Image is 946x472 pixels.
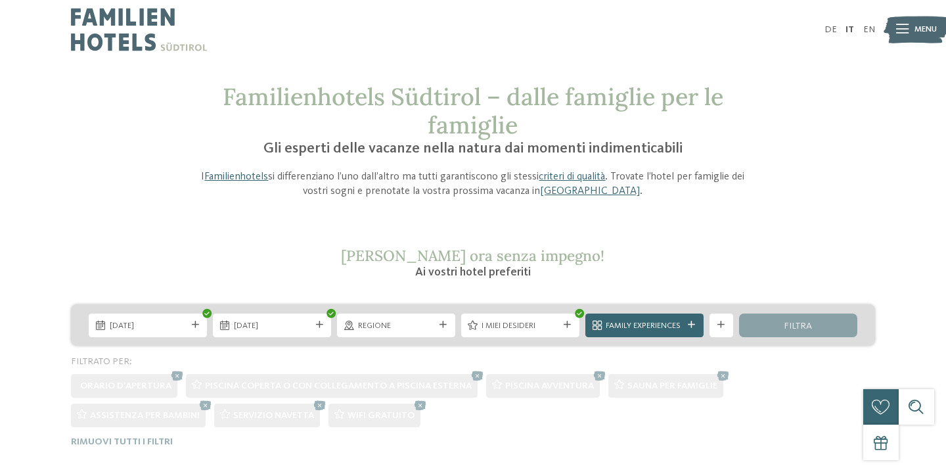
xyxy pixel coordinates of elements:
span: Gli esperti delle vacanze nella natura dai momenti indimenticabili [263,141,683,156]
span: I miei desideri [482,320,558,332]
span: [DATE] [234,320,311,332]
span: Familienhotels Südtirol – dalle famiglie per le famiglie [223,82,723,140]
span: [PERSON_NAME] ora senza impegno! [341,246,604,265]
a: EN [863,25,875,34]
p: I si differenziano l’uno dall’altro ma tutti garantiscono gli stessi . Trovate l’hotel per famigl... [192,170,754,199]
span: Menu [914,24,937,35]
span: Regione [358,320,435,332]
span: Family Experiences [606,320,683,332]
a: DE [824,25,837,34]
span: Ai vostri hotel preferiti [415,266,531,278]
a: [GEOGRAPHIC_DATA] [540,186,640,197]
a: Familienhotels [204,172,268,182]
span: [DATE] [110,320,187,332]
a: criteri di qualità [539,172,605,182]
a: IT [845,25,854,34]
